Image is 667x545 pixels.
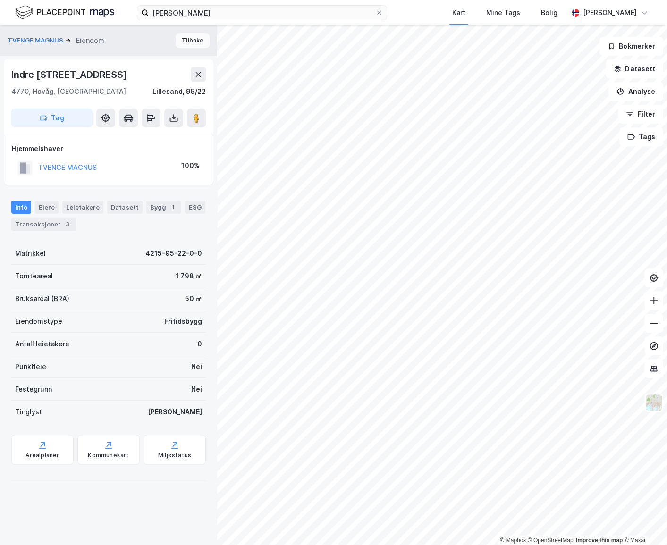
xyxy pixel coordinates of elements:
[618,105,663,124] button: Filter
[146,201,181,214] div: Bygg
[15,384,52,395] div: Festegrunn
[11,218,76,231] div: Transaksjoner
[608,82,663,101] button: Analyse
[76,35,104,46] div: Eiendom
[62,201,103,214] div: Leietakere
[8,36,65,45] button: TVENGE MAGNUS
[25,452,59,459] div: Arealplaner
[11,109,93,127] button: Tag
[15,4,114,21] img: logo.f888ab2527a4732fd821a326f86c7f29.svg
[576,537,623,544] a: Improve this map
[15,316,62,327] div: Eiendomstype
[15,293,69,304] div: Bruksareal (BRA)
[599,37,663,56] button: Bokmerker
[35,201,59,214] div: Eiere
[191,384,202,395] div: Nei
[197,338,202,350] div: 0
[176,33,210,48] button: Tilbake
[11,86,126,97] div: 4770, Høvåg, [GEOGRAPHIC_DATA]
[191,361,202,372] div: Nei
[63,219,72,229] div: 3
[15,406,42,418] div: Tinglyst
[486,7,520,18] div: Mine Tags
[88,452,129,459] div: Kommunekart
[181,160,200,171] div: 100%
[541,7,557,18] div: Bolig
[158,452,191,459] div: Miljøstatus
[185,293,202,304] div: 50 ㎡
[452,7,465,18] div: Kart
[528,537,574,544] a: OpenStreetMap
[176,270,202,282] div: 1 798 ㎡
[606,59,663,78] button: Datasett
[12,143,205,154] div: Hjemmelshaver
[11,67,129,82] div: Indre [STREET_ADDRESS]
[645,394,663,411] img: Z
[500,537,526,544] a: Mapbox
[583,7,637,18] div: [PERSON_NAME]
[15,361,46,372] div: Punktleie
[619,127,663,146] button: Tags
[149,6,375,20] input: Søk på adresse, matrikkel, gårdeiere, leietakere eller personer
[185,201,205,214] div: ESG
[15,338,69,350] div: Antall leietakere
[164,316,202,327] div: Fritidsbygg
[11,201,31,214] div: Info
[145,248,202,259] div: 4215-95-22-0-0
[168,202,177,212] div: 1
[152,86,206,97] div: Lillesand, 95/22
[15,248,46,259] div: Matrikkel
[620,500,667,545] iframe: Chat Widget
[15,270,53,282] div: Tomteareal
[148,406,202,418] div: [PERSON_NAME]
[107,201,143,214] div: Datasett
